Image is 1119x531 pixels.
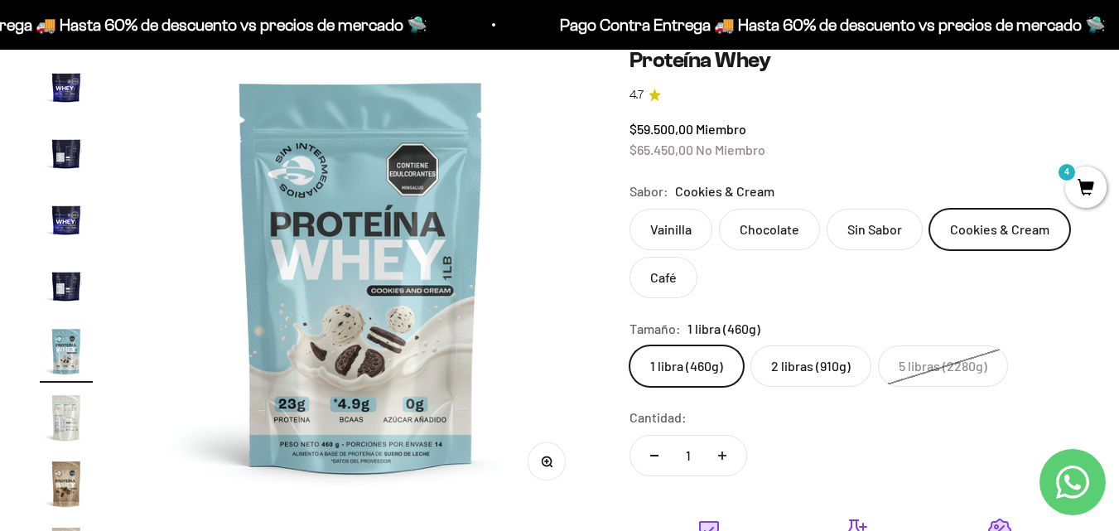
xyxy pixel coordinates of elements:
[40,60,93,118] button: Ir al artículo 10
[1057,162,1077,182] mark: 4
[40,457,93,510] img: Proteína Whey
[629,407,687,428] label: Cantidad:
[629,121,693,137] span: $59.500,00
[40,258,93,311] img: Proteína Whey
[133,47,590,504] img: Proteína Whey
[675,181,774,202] span: Cookies & Cream
[687,318,760,340] span: 1 libra (460g)
[629,318,681,340] legend: Tamaño:
[696,142,765,157] span: No Miembro
[40,258,93,316] button: Ir al artículo 13
[40,325,93,383] button: Ir al artículo 14
[40,60,93,113] img: Proteína Whey
[629,47,1079,73] h1: Proteína Whey
[629,86,1079,104] a: 4.74.7 de 5.0 estrellas
[698,436,746,475] button: Aumentar cantidad
[40,192,93,245] img: Proteína Whey
[629,142,693,157] span: $65.450,00
[629,86,644,104] span: 4.7
[40,126,93,184] button: Ir al artículo 11
[40,391,93,449] button: Ir al artículo 15
[1065,180,1107,198] a: 4
[514,12,1059,38] p: Pago Contra Entrega 🚚 Hasta 60% de descuento vs precios de mercado 🛸
[696,121,746,137] span: Miembro
[40,126,93,179] img: Proteína Whey
[630,436,678,475] button: Reducir cantidad
[40,192,93,250] button: Ir al artículo 12
[40,325,93,378] img: Proteína Whey
[40,457,93,515] button: Ir al artículo 16
[629,181,668,202] legend: Sabor:
[40,391,93,444] img: Proteína Whey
